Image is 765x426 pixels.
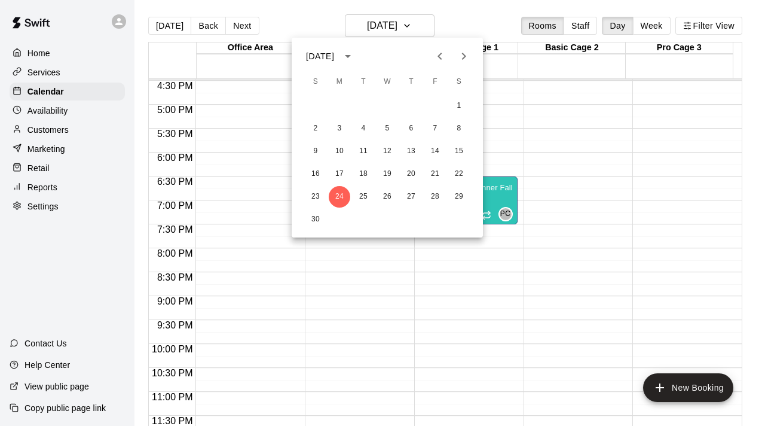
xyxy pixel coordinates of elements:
[448,141,470,162] button: 15
[305,118,326,139] button: 2
[329,141,350,162] button: 10
[424,163,446,185] button: 21
[452,44,476,68] button: Next month
[424,141,446,162] button: 14
[305,186,326,208] button: 23
[306,50,334,63] div: [DATE]
[329,186,350,208] button: 24
[353,141,374,162] button: 11
[424,70,446,94] span: Friday
[400,186,422,208] button: 27
[353,70,374,94] span: Tuesday
[448,95,470,117] button: 1
[305,209,326,230] button: 30
[329,163,350,185] button: 17
[377,118,398,139] button: 5
[377,70,398,94] span: Wednesday
[448,70,470,94] span: Saturday
[353,186,374,208] button: 25
[428,44,452,68] button: Previous month
[400,163,422,185] button: 20
[448,163,470,185] button: 22
[305,141,326,162] button: 9
[400,141,422,162] button: 13
[424,118,446,139] button: 7
[377,141,398,162] button: 12
[377,163,398,185] button: 19
[424,186,446,208] button: 28
[329,70,350,94] span: Monday
[338,46,358,66] button: calendar view is open, switch to year view
[305,163,326,185] button: 16
[448,118,470,139] button: 8
[400,70,422,94] span: Thursday
[400,118,422,139] button: 6
[377,186,398,208] button: 26
[448,186,470,208] button: 29
[353,118,374,139] button: 4
[305,70,326,94] span: Sunday
[329,118,350,139] button: 3
[353,163,374,185] button: 18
